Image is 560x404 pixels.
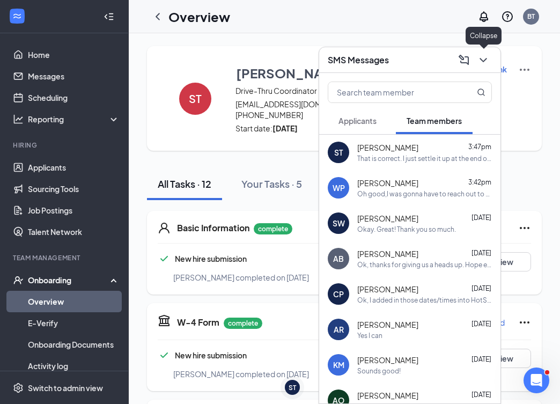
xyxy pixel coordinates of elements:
[501,10,514,23] svg: QuestionInfo
[333,289,344,299] div: CP
[477,252,531,271] button: View
[28,291,120,312] a: Overview
[527,12,535,21] div: BT
[158,177,211,190] div: All Tasks · 12
[289,383,296,392] div: ST
[471,320,491,328] span: [DATE]
[357,154,492,163] div: That is correct. I just settle it up at the end of the year. But thank you for double checking!
[28,178,120,200] a: Sourcing Tools
[173,369,309,379] span: [PERSON_NAME] completed on [DATE]
[151,10,164,23] svg: ChevronLeft
[471,284,491,292] span: [DATE]
[471,249,491,257] span: [DATE]
[357,296,492,305] div: Ok, I added in those dates/times into HotSchedules so you'll be off!
[28,312,120,334] a: E-Verify
[158,252,171,265] svg: Checkmark
[468,178,491,186] span: 3:42pm
[28,383,103,393] div: Switch to admin view
[28,44,120,65] a: Home
[28,200,120,221] a: Job Postings
[357,225,456,234] div: Okay. Great! Thank you so much.
[235,123,412,134] span: Start date:
[177,317,219,328] h5: W-4 Form
[407,116,462,126] span: Team members
[235,63,412,83] button: [PERSON_NAME]
[168,8,230,26] h1: Overview
[175,254,247,263] span: New hire submission
[272,123,298,133] strong: [DATE]
[28,114,120,124] div: Reporting
[357,390,418,401] span: [PERSON_NAME]
[471,391,491,399] span: [DATE]
[13,141,117,150] div: Hiring
[189,95,202,102] h4: ST
[241,177,302,190] div: Your Tasks · 5
[334,147,343,158] div: ST
[334,324,344,335] div: AR
[28,275,110,285] div: Onboarding
[12,11,23,21] svg: WorkstreamLogo
[468,143,491,151] span: 3:47pm
[328,54,389,66] h3: SMS Messages
[357,355,418,365] span: [PERSON_NAME]
[28,65,120,87] a: Messages
[28,87,120,108] a: Scheduling
[466,27,502,45] div: Collapse
[224,318,262,329] p: complete
[13,114,24,124] svg: Analysis
[28,355,120,377] a: Activity log
[235,99,412,120] span: [EMAIL_ADDRESS][DOMAIN_NAME] · [PHONE_NUMBER]
[104,11,114,22] svg: Collapse
[357,319,418,330] span: [PERSON_NAME]
[235,85,412,96] span: Drive-Thru Coordinator · [GEOGRAPHIC_DATA]
[236,64,347,82] h3: [PERSON_NAME]
[357,213,418,224] span: [PERSON_NAME]
[458,54,470,67] svg: ComposeMessage
[455,52,473,69] button: ComposeMessage
[177,222,249,234] h5: Basic Information
[357,366,401,376] div: Sounds good!
[28,334,120,355] a: Onboarding Documents
[173,273,309,282] span: [PERSON_NAME] completed on [DATE]
[357,331,382,340] div: Yes I can
[13,275,24,285] svg: UserCheck
[357,260,492,269] div: Ok, thanks for giving us a heads up. Hope everything works out
[518,316,531,329] svg: Ellipses
[333,359,344,370] div: KM
[471,355,491,363] span: [DATE]
[333,253,344,264] div: AB
[518,63,531,76] img: More Actions
[158,349,171,362] svg: Checkmark
[168,63,222,134] button: ST
[28,157,120,178] a: Applicants
[524,368,549,393] iframe: Intercom live chat
[477,54,490,67] svg: ChevronDown
[28,221,120,243] a: Talent Network
[175,350,247,360] span: New hire submission
[477,10,490,23] svg: Notifications
[518,222,531,234] svg: Ellipses
[338,116,377,126] span: Applicants
[357,178,418,188] span: [PERSON_NAME]
[357,142,418,153] span: [PERSON_NAME]
[333,182,345,193] div: WP
[471,214,491,222] span: [DATE]
[357,189,492,199] div: Oh good,I was gonna have to reach out to support lol
[158,222,171,234] svg: User
[357,248,418,259] span: [PERSON_NAME]
[477,88,485,97] svg: MagnifyingGlass
[13,253,117,262] div: Team Management
[477,349,531,368] button: View
[254,223,292,234] p: complete
[357,284,418,295] span: [PERSON_NAME]
[328,82,455,102] input: Search team member
[333,218,345,229] div: SW
[13,383,24,393] svg: Settings
[475,52,492,69] button: ChevronDown
[158,314,171,327] svg: TaxGovernmentIcon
